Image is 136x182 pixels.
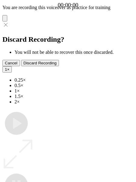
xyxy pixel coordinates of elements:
a: 00:00:00 [58,2,78,8]
button: Discard Recording [21,60,59,66]
button: Cancel [2,60,20,66]
li: You will not be able to recover this once discarded. [15,50,134,55]
li: 1× [15,88,134,94]
li: 0.5× [15,83,134,88]
p: You are recording this voiceover as practice for training [2,5,134,10]
li: 1.5× [15,94,134,99]
li: 0.25× [15,77,134,83]
span: 1 [5,67,7,72]
li: 2× [15,99,134,105]
h2: Discard Recording? [2,35,134,44]
button: 1× [2,66,12,73]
